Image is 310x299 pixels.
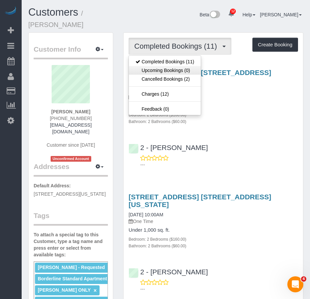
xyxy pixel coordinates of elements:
a: [PERSON_NAME] [260,12,302,17]
small: Bedroom: 2 Bedrooms ($160.00) [129,113,186,117]
button: Completed Bookings (11) [129,38,231,55]
a: Cancelled Bookings (2) [129,75,201,83]
a: Completed Bookings (11) [129,57,201,66]
a: Beta [200,12,220,17]
p: --- [140,161,298,168]
span: [PHONE_NUMBER] [50,116,92,121]
iframe: Intercom live chat [287,276,303,292]
span: 4 [301,276,306,282]
label: Default Address: [34,182,71,189]
strong: [PERSON_NAME] [51,109,90,114]
a: [EMAIL_ADDRESS][DOMAIN_NAME] [50,122,92,134]
a: 2 - [PERSON_NAME] [129,144,208,151]
span: [PERSON_NAME] - Requested [38,265,105,270]
span: Completed Bookings (11) [134,42,220,50]
a: 12 [225,7,238,21]
span: Customer since [DATE] [47,142,95,148]
a: Help [242,12,255,17]
a: [DATE] 10:00AM [129,212,163,217]
h4: Under 1,000 sq. ft. [129,103,298,109]
a: × [94,288,97,293]
small: Bedroom: 2 Bedrooms ($160.00) [129,237,186,242]
a: [STREET_ADDRESS] [STREET_ADDRESS][US_STATE] [129,193,271,208]
legend: Customer Info [34,44,108,59]
img: Automaid Logo [4,7,17,16]
small: Bathroom: 2 Bathrooms ($60.00) [129,119,186,124]
span: Borderline Standard Apartment [38,276,107,281]
a: 2 - [PERSON_NAME] [129,268,208,276]
label: To attach a special tag to this Customer, type a tag name and press enter or select from availabl... [34,231,108,258]
p: --- [140,286,298,292]
a: Charges (12) [129,90,201,98]
img: New interface [209,11,220,19]
a: Upcoming Bookings (0) [129,66,201,75]
small: Bathroom: 2 Bathrooms ($60.00) [129,244,186,248]
p: One Time [129,218,298,225]
span: [PERSON_NAME] ONLY [38,287,91,293]
button: Create Booking [252,38,298,52]
span: Unconfirmed Account [51,156,91,162]
a: Customers [28,6,78,18]
legend: Tags [34,211,108,226]
span: [STREET_ADDRESS][US_STATE] [34,191,106,197]
p: One Time [129,94,298,100]
h4: Under 1,000 sq. ft. [129,227,298,233]
a: Feedback (0) [129,105,201,113]
span: 12 [230,9,236,14]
